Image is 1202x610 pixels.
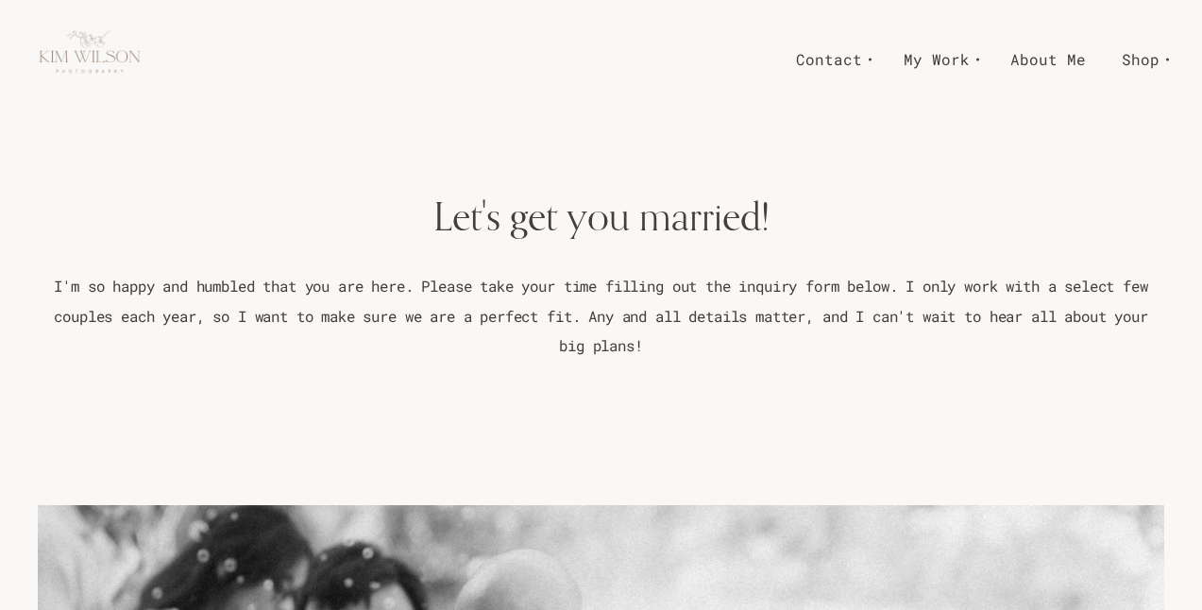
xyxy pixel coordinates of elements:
img: Kim Wilson Photography [38,8,142,111]
span: Contact [796,45,862,73]
span: Shop [1122,45,1160,73]
a: About Me [992,42,1104,76]
p: I'm so happy and humbled that you are here. Please take your time filling out the inquiry form be... [38,271,1164,361]
span: My Work [904,45,970,73]
a: My Work [886,42,992,76]
a: Contact [778,42,885,76]
h1: Let's get you married! [38,190,1164,242]
a: Shop [1104,42,1182,76]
